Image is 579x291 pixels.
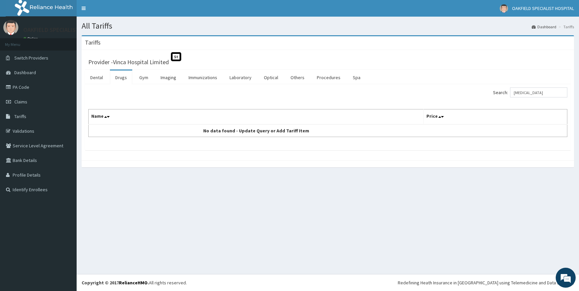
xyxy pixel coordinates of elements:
[510,87,567,97] input: Search:
[14,113,26,119] span: Tariffs
[259,71,284,84] a: Optical
[3,20,18,35] img: User Image
[512,5,574,11] span: OAKFIELD SPECIALIST HOSPITAL
[88,59,169,65] h3: Provider - Vinca Hospital Limited
[89,109,424,125] th: Name
[85,40,101,46] h3: Tariffs
[493,87,567,97] label: Search:
[224,71,257,84] a: Laboratory
[119,280,148,286] a: RelianceHMO
[77,274,579,291] footer: All rights reserved.
[23,36,39,41] a: Online
[532,24,556,30] a: Dashboard
[14,55,48,61] span: Switch Providers
[82,22,574,30] h1: All Tariffs
[285,71,310,84] a: Others
[155,71,182,84] a: Imaging
[171,52,181,61] span: St
[23,27,107,33] p: OAKFIELD SPECIALIST HOSPITAL
[85,71,108,84] a: Dental
[89,124,424,137] td: No data found - Update Query or Add Tariff Item
[134,71,154,84] a: Gym
[14,70,36,75] span: Dashboard
[500,4,508,13] img: User Image
[311,71,346,84] a: Procedures
[110,71,132,84] a: Drugs
[14,99,27,105] span: Claims
[423,109,567,125] th: Price
[347,71,366,84] a: Spa
[183,71,223,84] a: Immunizations
[398,279,574,286] div: Redefining Heath Insurance in [GEOGRAPHIC_DATA] using Telemedicine and Data Science!
[557,24,574,30] li: Tariffs
[82,280,149,286] strong: Copyright © 2017 .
